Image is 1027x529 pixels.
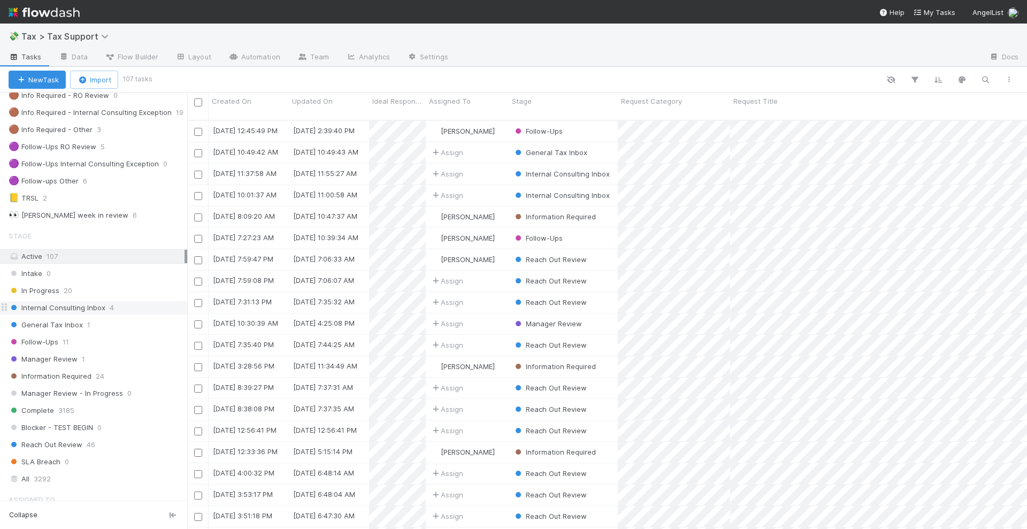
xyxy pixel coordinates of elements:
[293,168,357,179] div: [DATE] 11:55:27 AM
[512,96,532,106] span: Stage
[213,189,277,200] div: [DATE] 10:01:37 AM
[213,425,277,435] div: [DATE] 12:56:41 PM
[213,125,278,136] div: [DATE] 12:45:49 PM
[441,212,495,221] span: [PERSON_NAME]
[213,168,277,179] div: [DATE] 11:37:58 AM
[513,168,610,179] div: Internal Consulting Inbox
[194,235,202,243] input: Toggle Row Selected
[122,74,152,84] small: 107 tasks
[513,405,587,413] span: Reach Out Review
[9,3,80,21] img: logo-inverted-e16ddd16eac7371096b0.svg
[194,492,202,500] input: Toggle Row Selected
[9,108,19,117] span: 🟤
[431,448,439,456] img: avatar_c597f508-4d28-4c7c-92e0-bd2d0d338f8e.png
[513,341,587,349] span: Reach Out Review
[513,447,596,457] div: Information Required
[194,363,202,371] input: Toggle Row Selected
[9,455,60,469] span: SLA Breach
[9,250,185,263] div: Active
[293,467,354,478] div: [DATE] 6:48:14 AM
[9,301,105,315] span: Internal Consulting Inbox
[289,49,338,66] a: Team
[293,446,352,457] div: [DATE] 5:15:14 PM
[63,335,69,349] span: 11
[9,191,39,205] div: TRSL
[213,489,273,500] div: [DATE] 3:53:17 PM
[293,361,357,371] div: [DATE] 11:34:49 AM
[96,370,104,383] span: 24
[430,382,463,393] span: Assign
[9,142,19,151] span: 🟣
[398,49,457,66] a: Settings
[213,147,278,157] div: [DATE] 10:49:42 AM
[194,128,202,136] input: Toggle Row Selected
[293,510,355,521] div: [DATE] 6:47:30 AM
[513,489,587,500] div: Reach Out Review
[513,233,563,243] div: Follow-Ups
[430,297,463,308] span: Assign
[9,489,55,510] span: Assigned To
[9,89,109,102] div: Info Required - RO Review
[101,140,116,154] span: 5
[293,382,353,393] div: [DATE] 7:37:31 AM
[176,106,194,119] span: 19
[213,339,274,350] div: [DATE] 7:35:40 PM
[431,362,439,371] img: avatar_7ba8ec58-bd0f-432b-b5d2-ae377bfaef52.png
[194,256,202,264] input: Toggle Row Selected
[9,210,19,219] span: 👀
[9,159,19,168] span: 🟣
[167,49,220,66] a: Layout
[293,211,357,221] div: [DATE] 10:47:37 AM
[513,277,587,285] span: Reach Out Review
[513,340,587,350] div: Reach Out Review
[513,147,587,158] div: General Tax Inbox
[87,438,95,451] span: 46
[621,96,682,106] span: Request Category
[441,234,495,242] span: [PERSON_NAME]
[97,421,102,434] span: 0
[9,225,32,247] span: Stage
[9,318,83,332] span: General Tax Inbox
[980,49,1027,66] a: Docs
[430,468,463,479] div: Assign
[513,275,587,286] div: Reach Out Review
[513,126,563,136] div: Follow-Ups
[9,157,159,171] div: Follow-Ups Internal Consulting Exception
[430,447,495,457] div: [PERSON_NAME]
[9,176,19,185] span: 🟣
[293,189,357,200] div: [DATE] 11:00:58 AM
[513,234,563,242] span: Follow-Ups
[430,147,463,158] div: Assign
[431,127,439,135] img: avatar_f2899df2-d2b9-483b-a052-ca3b1db2e5e2.png
[9,472,185,486] div: All
[9,284,59,297] span: In Progress
[43,191,58,205] span: 2
[429,96,471,106] span: Assigned To
[293,339,355,350] div: [DATE] 7:44:25 AM
[513,318,582,329] div: Manager Review
[213,361,274,371] div: [DATE] 3:28:56 PM
[913,7,955,18] a: My Tasks
[293,296,355,307] div: [DATE] 7:35:32 AM
[293,125,355,136] div: [DATE] 2:39:40 PM
[83,174,98,188] span: 6
[58,404,74,417] span: 3185
[430,425,463,436] div: Assign
[430,404,463,415] span: Assign
[96,49,167,66] a: Flow Builder
[430,254,495,265] div: [PERSON_NAME]
[972,8,1003,17] span: AngelList
[213,254,273,264] div: [DATE] 7:59:47 PM
[513,319,582,328] span: Manager Review
[430,275,463,286] span: Assign
[9,335,58,349] span: Follow-Ups
[213,403,274,414] div: [DATE] 8:38:08 PM
[513,255,587,264] span: Reach Out Review
[513,511,587,522] div: Reach Out Review
[97,123,112,136] span: 3
[194,98,202,106] input: Toggle All Rows Selected
[194,449,202,457] input: Toggle Row Selected
[213,296,272,307] div: [DATE] 7:31:13 PM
